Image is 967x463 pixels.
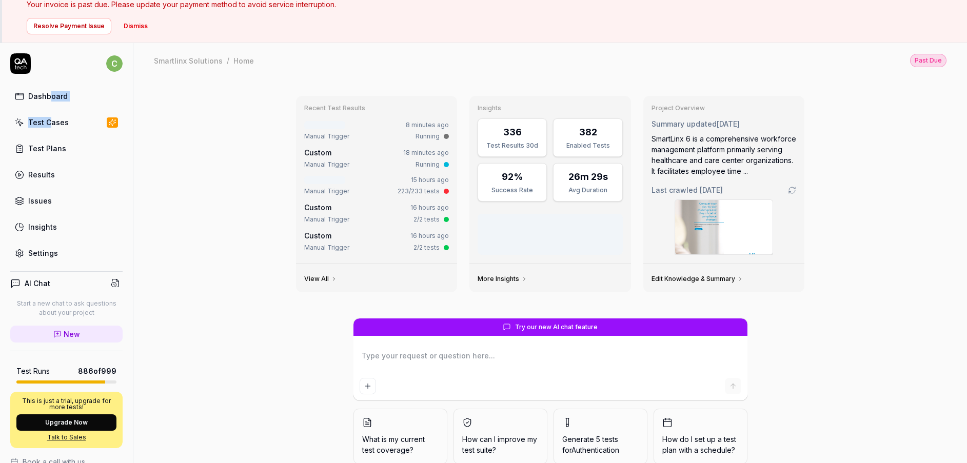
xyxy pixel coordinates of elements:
[304,187,349,196] div: Manual Trigger
[910,53,946,67] button: Past Due
[410,204,449,211] time: 16 hours ago
[10,243,123,263] a: Settings
[662,434,739,455] span: How do I set up a test plan with a schedule?
[362,434,439,455] span: What is my current test coverage?
[413,215,440,224] div: 2/2 tests
[503,125,522,139] div: 336
[502,170,523,184] div: 92%
[302,118,451,143] a: 8 minutes agoManual TriggerRunning
[10,299,123,317] p: Start a new chat to ask questions about your project
[304,231,331,240] span: Custom
[675,200,773,254] img: Screenshot
[227,55,229,66] div: /
[579,125,597,139] div: 382
[484,141,540,150] div: Test Results 30d
[10,191,123,211] a: Issues
[562,435,619,454] span: Generate 5 tests for Authentication
[28,117,69,128] div: Test Cases
[304,104,449,112] h3: Recent Test Results
[416,132,440,141] div: Running
[478,104,623,112] h3: Insights
[302,228,451,254] a: Custom16 hours agoManual Trigger2/2 tests
[302,145,451,171] a: Custom18 minutes agoManual TriggerRunning
[462,434,539,455] span: How can I improve my test suite?
[10,138,123,158] a: Test Plans
[304,275,337,283] a: View All
[10,86,123,106] a: Dashboard
[106,55,123,72] span: c
[406,121,449,129] time: 8 minutes ago
[568,170,608,184] div: 26m 29s
[25,278,50,289] h4: AI Chat
[515,323,598,332] span: Try our new AI chat feature
[304,160,349,169] div: Manual Trigger
[717,119,740,128] time: [DATE]
[304,215,349,224] div: Manual Trigger
[304,148,331,157] span: Custom
[16,367,50,376] h5: Test Runs
[652,275,743,283] a: Edit Knowledge & Summary
[304,203,331,212] span: Custom
[478,275,527,283] a: More Insights
[16,414,116,431] button: Upgrade Now
[484,186,540,195] div: Success Rate
[302,173,451,198] a: 15 hours agoManual Trigger223/233 tests
[304,243,349,252] div: Manual Trigger
[10,165,123,185] a: Results
[304,132,349,141] div: Manual Trigger
[652,119,717,128] span: Summary updated
[28,222,57,232] div: Insights
[360,378,376,394] button: Add attachment
[10,217,123,237] a: Insights
[302,200,451,226] a: Custom16 hours agoManual Trigger2/2 tests
[78,366,116,376] span: 886 of 999
[788,186,796,194] a: Go to crawling settings
[233,55,254,66] div: Home
[28,143,66,154] div: Test Plans
[28,195,52,206] div: Issues
[560,141,616,150] div: Enabled Tests
[411,176,449,184] time: 15 hours ago
[16,433,116,442] a: Talk to Sales
[416,160,440,169] div: Running
[10,112,123,132] a: Test Cases
[403,149,449,156] time: 18 minutes ago
[117,18,154,34] button: Dismiss
[106,53,123,74] button: c
[28,91,68,102] div: Dashboard
[16,398,116,410] p: This is just a trial, upgrade for more tests!
[700,186,723,194] time: [DATE]
[27,18,111,34] button: Resolve Payment Issue
[413,243,440,252] div: 2/2 tests
[652,185,723,195] span: Last crawled
[398,187,440,196] div: 223/233 tests
[10,326,123,343] a: New
[560,186,616,195] div: Avg Duration
[652,104,797,112] h3: Project Overview
[28,169,55,180] div: Results
[28,248,58,258] div: Settings
[64,329,80,339] span: New
[652,133,797,176] div: SmartLinx 6 is a comprehensive workforce management platform primarily serving healthcare and car...
[410,232,449,239] time: 16 hours ago
[154,55,223,66] div: Smartlinx Solutions
[910,54,946,67] div: Past Due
